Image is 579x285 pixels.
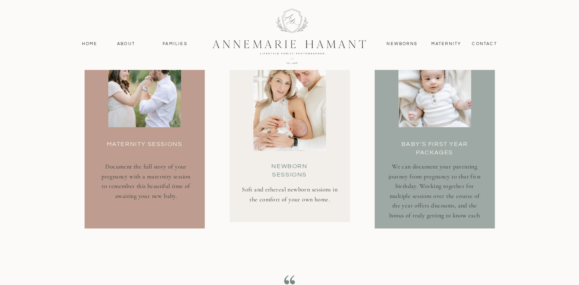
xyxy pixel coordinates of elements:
a: Baby's First Year Packages [391,140,478,155]
a: About [115,40,137,47]
a: Newborns [384,40,421,47]
p: We can document your parenting journey from pregnancy to that first birthday. Working together fo... [385,162,484,222]
a: Maternity Sessions [104,140,185,155]
a: contact [468,40,501,47]
a: Home [78,40,101,47]
p: Document the full story of your pregnancy with a maternity session to remember this beautiful tim... [100,162,192,203]
p: Soft and ethereal newborn sessions in the comfort of your own home. [240,185,340,209]
a: MAternity [431,40,461,47]
a: Newborn Sessions [260,162,320,177]
p: 03 [399,11,471,45]
p: 01 [107,11,182,49]
a: Families [158,40,192,47]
